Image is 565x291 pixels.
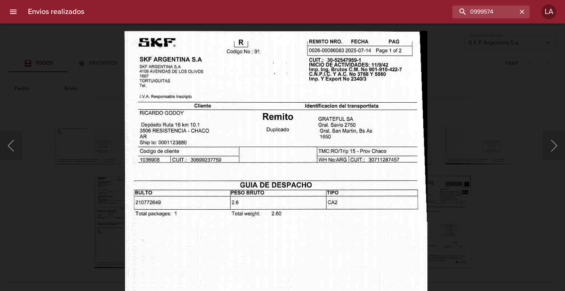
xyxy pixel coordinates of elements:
div: Abrir información de usuario [541,4,556,19]
input: buscar [452,6,517,18]
h6: Envios realizados [28,6,84,18]
button: Siguiente [543,131,565,160]
button: menu [4,3,22,21]
div: LA [541,4,556,19]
